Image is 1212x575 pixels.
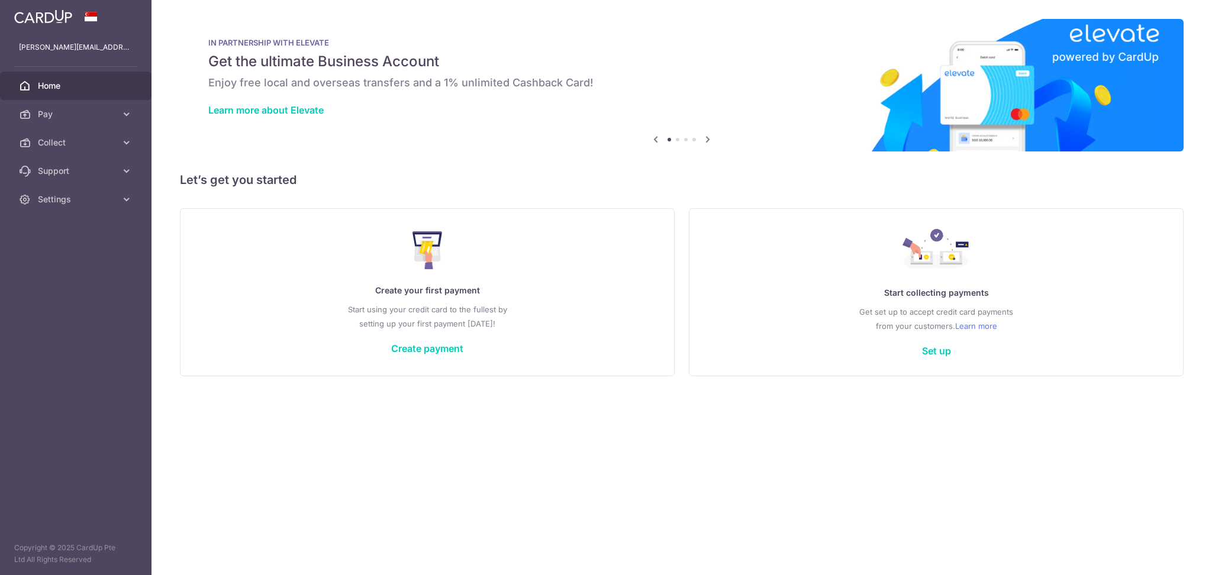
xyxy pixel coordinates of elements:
p: Get set up to accept credit card payments from your customers. [713,305,1159,333]
img: Make Payment [412,231,443,269]
p: [PERSON_NAME][EMAIL_ADDRESS][PERSON_NAME][DOMAIN_NAME] [19,41,133,53]
a: Set up [922,345,951,357]
a: Create payment [391,343,463,354]
span: Support [38,165,116,177]
img: Renovation banner [180,19,1184,151]
h6: Enjoy free local and overseas transfers and a 1% unlimited Cashback Card! [208,76,1155,90]
img: Collect Payment [902,229,970,272]
a: Learn more about Elevate [208,104,324,116]
a: Learn more [955,319,997,333]
span: Collect [38,137,116,148]
p: Create your first payment [204,283,650,298]
span: Settings [38,193,116,205]
p: Start collecting payments [713,286,1159,300]
p: Start using your credit card to the fullest by setting up your first payment [DATE]! [204,302,650,331]
img: CardUp [14,9,72,24]
p: IN PARTNERSHIP WITH ELEVATE [208,38,1155,47]
h5: Get the ultimate Business Account [208,52,1155,71]
span: Home [38,80,116,92]
span: Pay [38,108,116,120]
h5: Let’s get you started [180,170,1184,189]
